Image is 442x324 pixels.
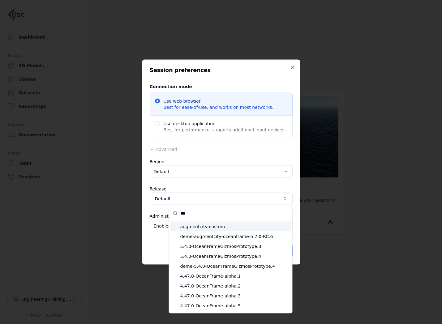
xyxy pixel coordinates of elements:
div: Suggestions [169,220,292,313]
span: 5.4.0-OceanFrameGizmosPrototype.4 [180,253,289,259]
span: 4.47.0-OceanFrame-alpha.5 [180,303,289,309]
span: 4.47.0-OceanFrame-alpha.1 [180,273,289,279]
span: 4.47.0-OceanFrame-alpha.3 [180,293,289,299]
span: 5.4.0-OceanFrameGizmosPrototype.3 [180,243,289,249]
span: deme-augmentcity-oceanframe-5.7.0-RC.6 [180,233,289,240]
span: deme-5.4.0-OceanFrameGizmosPrototype.4 [180,263,289,269]
span: augmentcity-custom [180,224,289,230]
span: 4.47.0-OceanFrame-alpha.2 [180,283,289,289]
span: 4.47.0-OceanFrame-alpha.6 [180,313,289,319]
